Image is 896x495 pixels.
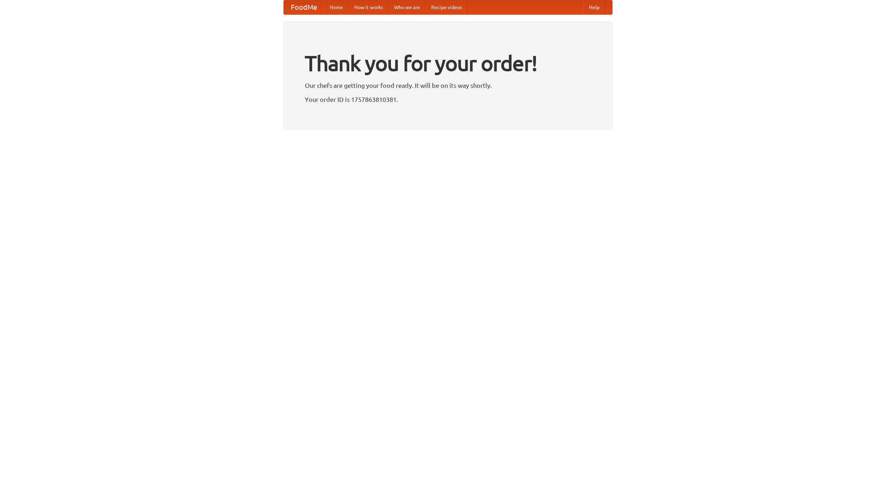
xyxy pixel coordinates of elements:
a: How it works [349,0,388,14]
a: Recipe videos [426,0,468,14]
a: FoodMe [284,0,324,14]
a: Who we are [388,0,426,14]
a: Home [324,0,349,14]
p: Your order ID is 1757863810381. [305,94,591,105]
a: Help [583,0,605,14]
p: Our chefs are getting your food ready. It will be on its way shortly. [305,80,591,91]
h1: Thank you for your order! [305,47,591,80]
